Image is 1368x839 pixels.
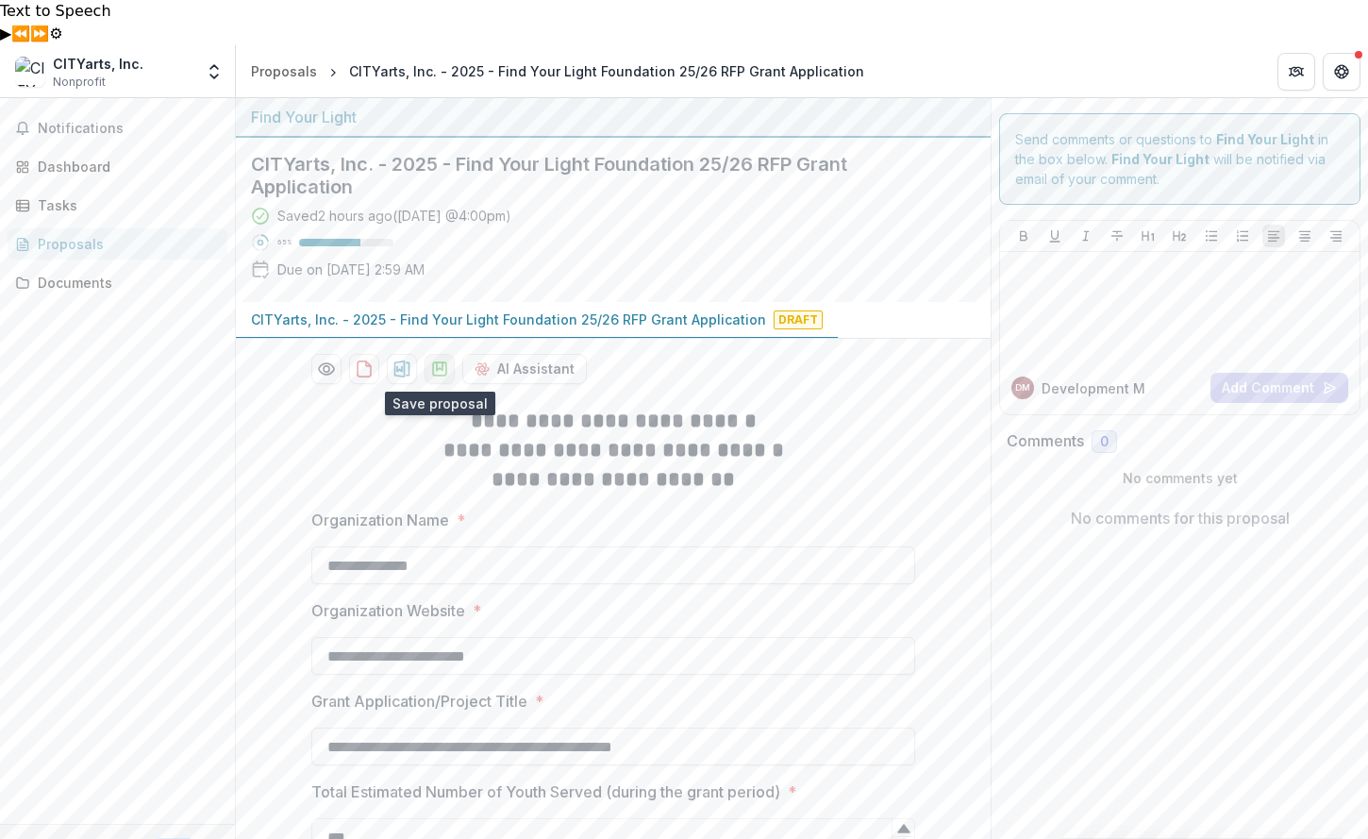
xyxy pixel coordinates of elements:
div: Development Manager [1015,383,1030,393]
div: Tasks [38,195,212,215]
a: Proposals [8,228,227,260]
a: Dashboard [8,151,227,182]
button: Add Comment [1210,373,1348,403]
button: download-proposal [349,354,379,384]
button: Heading 2 [1168,225,1191,247]
span: 0 [1100,434,1109,450]
a: Tasks [8,190,227,221]
button: Bullet List [1200,225,1223,247]
button: Align Left [1262,225,1285,247]
h2: CITYarts, Inc. - 2025 - Find Your Light Foundation 25/26 RFP Grant Application [251,153,945,198]
div: Documents [38,273,212,293]
button: download-proposal [425,354,455,384]
p: 65 % [277,236,292,249]
p: Total Estimated Number of Youth Served (during the grant period) [311,780,780,803]
button: Heading 1 [1137,225,1159,247]
button: Underline [1043,225,1066,247]
p: Organization Name [311,509,449,531]
button: Preview 2f3a10f5-f9d7-4454-ba2a-55b5b30b6087-0.pdf [311,354,342,384]
a: Documents [8,267,227,298]
div: Find Your Light [251,106,976,128]
button: download-proposal [387,354,417,384]
img: CITYarts, Inc. [15,57,45,87]
button: Forward [30,23,49,45]
strong: Find Your Light [1216,131,1314,147]
button: Align Right [1325,225,1347,247]
button: Strike [1106,225,1128,247]
p: Organization Website [311,599,465,622]
div: Saved 2 hours ago ( [DATE] @ 4:00pm ) [277,206,511,226]
button: Previous [11,23,30,45]
button: Settings [49,23,62,45]
nav: breadcrumb [243,58,872,85]
span: Notifications [38,121,220,137]
div: CITYarts, Inc. [53,54,143,74]
span: Nonprofit [53,74,106,91]
button: Align Center [1293,225,1316,247]
p: Development M [1042,378,1145,398]
strong: Find Your Light [1111,151,1210,167]
a: Proposals [243,58,325,85]
p: CITYarts, Inc. - 2025 - Find Your Light Foundation 25/26 RFP Grant Application [251,310,766,329]
button: Open entity switcher [201,53,227,91]
button: Bold [1012,225,1035,247]
p: Due on [DATE] 2:59 AM [277,260,425,279]
button: AI Assistant [462,354,587,384]
button: Get Help [1323,53,1360,91]
button: Italicize [1075,225,1097,247]
p: No comments yet [1007,468,1353,488]
div: CITYarts, Inc. - 2025 - Find Your Light Foundation 25/26 RFP Grant Application [349,61,864,81]
div: Proposals [251,61,317,81]
button: Notifications [8,113,227,143]
p: No comments for this proposal [1071,507,1290,529]
div: Dashboard [38,157,212,176]
h2: Comments [1007,432,1084,450]
button: Partners [1277,53,1315,91]
div: Proposals [38,234,212,254]
span: Draft [774,310,823,329]
p: Grant Application/Project Title [311,690,527,713]
div: Send comments or questions to in the box below. will be notified via email of your comment. [999,113,1360,205]
button: Ordered List [1231,225,1254,247]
